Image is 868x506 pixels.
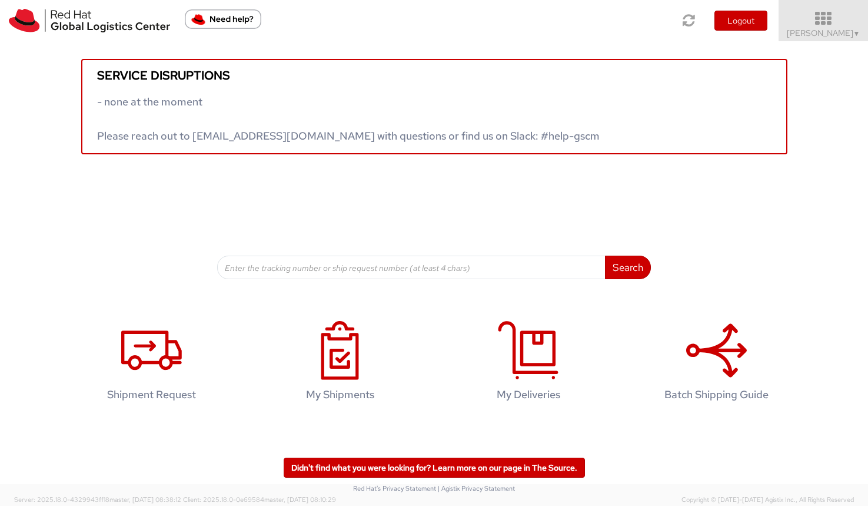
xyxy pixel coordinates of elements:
[853,29,860,38] span: ▼
[605,256,651,279] button: Search
[714,11,767,31] button: Logout
[438,484,515,492] a: | Agistix Privacy Statement
[9,9,170,32] img: rh-logistics-00dfa346123c4ec078e1.svg
[440,309,617,419] a: My Deliveries
[628,309,805,419] a: Batch Shipping Guide
[97,95,600,143] span: - none at the moment Please reach out to [EMAIL_ADDRESS][DOMAIN_NAME] with questions or find us o...
[353,484,436,492] a: Red Hat's Privacy Statement
[264,389,416,401] h4: My Shipments
[284,458,585,478] a: Didn't find what you were looking for? Learn more on our page in The Source.
[185,9,261,29] button: Need help?
[787,28,860,38] span: [PERSON_NAME]
[217,256,606,279] input: Enter the tracking number or ship request number (at least 4 chars)
[81,59,787,154] a: Service disruptions - none at the moment Please reach out to [EMAIL_ADDRESS][DOMAIN_NAME] with qu...
[453,389,604,401] h4: My Deliveries
[76,389,228,401] h4: Shipment Request
[183,495,336,504] span: Client: 2025.18.0-0e69584
[641,389,793,401] h4: Batch Shipping Guide
[252,309,428,419] a: My Shipments
[681,495,854,505] span: Copyright © [DATE]-[DATE] Agistix Inc., All Rights Reserved
[264,495,336,504] span: master, [DATE] 08:10:29
[97,69,771,82] h5: Service disruptions
[64,309,240,419] a: Shipment Request
[14,495,181,504] span: Server: 2025.18.0-4329943ff18
[109,495,181,504] span: master, [DATE] 08:38:12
